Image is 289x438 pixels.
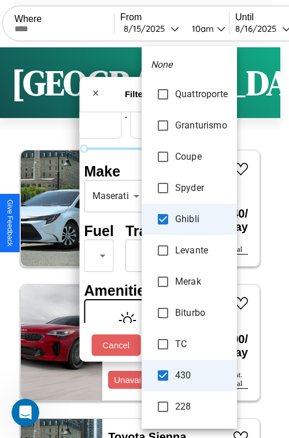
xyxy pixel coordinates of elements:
em: None [151,58,173,72]
span: 228 [175,400,228,414]
span: Spyder [175,181,228,195]
span: Quattroporte [175,87,228,101]
span: Coupe [175,150,228,164]
iframe: Intercom live chat [12,399,39,426]
span: 430 [175,369,228,382]
span: Merak [175,275,228,289]
span: Biturbo [175,306,228,320]
span: TC [175,337,228,351]
span: Levante [175,244,228,257]
span: Granturismo [175,119,228,132]
span: Ghibli [175,212,228,226]
div: Give Feedback [6,200,14,246]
